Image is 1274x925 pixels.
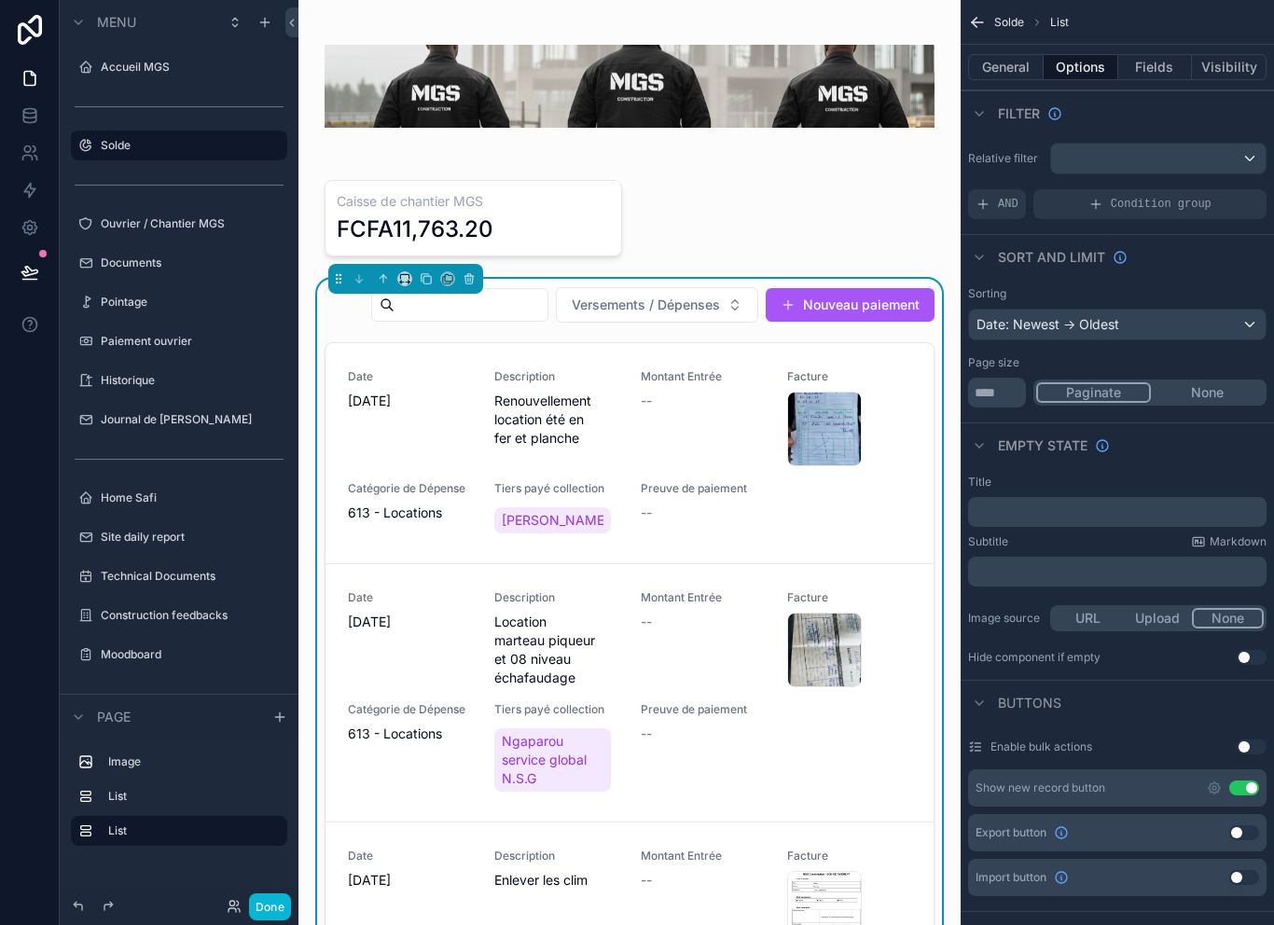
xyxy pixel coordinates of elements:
span: [DATE] [348,613,472,631]
span: 613 - Locations [348,725,442,743]
button: Done [249,893,291,920]
div: scrollable content [60,739,298,864]
div: Hide component if empty [968,650,1101,665]
div: Date: Newest -> Oldest [969,310,1266,339]
span: Import button [976,870,1046,885]
span: Page [97,708,131,726]
span: Preuve de paiement [641,702,765,717]
label: Page size [968,355,1019,370]
button: None [1192,608,1264,628]
button: None [1151,382,1264,403]
label: Enable bulk actions [990,739,1092,754]
label: Documents [101,255,284,270]
label: List [108,789,280,804]
span: 613 - Locations [348,504,442,522]
span: Renouvellement location été en fer et planche [494,392,618,448]
label: Home Safi [101,490,284,505]
label: Image [108,754,280,769]
label: Historique [101,373,284,388]
span: Description [494,369,618,384]
span: Facture [787,849,911,863]
label: Image source [968,611,1043,626]
span: Enlever les clim [494,871,618,890]
span: Sort And Limit [998,248,1105,267]
label: Construction feedbacks [101,608,284,623]
span: Versements / Dépenses [572,296,720,314]
span: AND [998,197,1018,212]
span: Buttons [998,694,1061,712]
span: [PERSON_NAME] [502,511,603,530]
span: Description [494,849,618,863]
span: Date [348,849,472,863]
label: Site daily report [101,530,284,545]
span: Facture [787,369,911,384]
span: Preuve de paiement [641,481,765,496]
span: Date [348,590,472,605]
span: Description [494,590,618,605]
button: Visibility [1192,54,1267,80]
div: scrollable content [968,497,1267,527]
button: Date: Newest -> Oldest [968,309,1267,340]
label: Title [968,475,991,490]
div: Show new record button [976,780,1105,795]
button: Nouveau paiement [766,288,935,322]
label: Pointage [101,295,284,310]
button: Select Button [556,287,758,323]
a: Ngaparou service global N.S.G [494,728,611,792]
span: List [1050,15,1069,30]
label: Ouvrier / Chantier MGS [101,216,284,231]
button: Options [1044,54,1118,80]
span: [DATE] [348,871,472,890]
button: URL [1053,608,1123,628]
label: Sorting [968,286,1006,301]
span: [DATE] [348,392,472,410]
span: -- [641,871,652,890]
span: Facture [787,590,911,605]
label: Subtitle [968,534,1008,549]
span: Catégorie de Dépense [348,702,472,717]
div: scrollable content [968,557,1267,587]
label: Moodboard [101,647,284,662]
span: -- [641,725,652,743]
span: Empty state [998,436,1087,455]
button: Paginate [1036,382,1151,403]
span: Solde [994,15,1024,30]
button: General [968,54,1044,80]
button: Upload [1123,608,1193,628]
a: Markdown [1191,534,1267,549]
a: Date[DATE]DescriptionLocation marteau piqueur et 08 niveau échafaudageMontant Entrée--FactureCaté... [325,563,934,821]
span: Markdown [1210,534,1267,549]
span: -- [641,392,652,410]
span: Catégorie de Dépense [348,481,472,496]
span: Tiers payé collection [494,481,618,496]
span: Condition group [1111,197,1212,212]
label: Journal de [PERSON_NAME] [101,412,284,427]
span: Montant Entrée [641,590,765,605]
label: Relative filter [968,151,1043,166]
button: Fields [1118,54,1193,80]
a: Solde [101,138,276,153]
label: Paiement ouvrier [101,334,284,349]
span: Montant Entrée [641,849,765,863]
label: Technical Documents [101,569,284,584]
span: Tiers payé collection [494,702,618,717]
a: [PERSON_NAME] [494,507,611,533]
span: Export button [976,825,1046,840]
label: List [108,823,272,838]
span: Ngaparou service global N.S.G [502,732,603,788]
label: Accueil MGS [101,60,284,75]
span: Filter [998,104,1040,123]
span: -- [641,504,652,522]
span: Location marteau piqueur et 08 niveau échafaudage [494,613,618,687]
